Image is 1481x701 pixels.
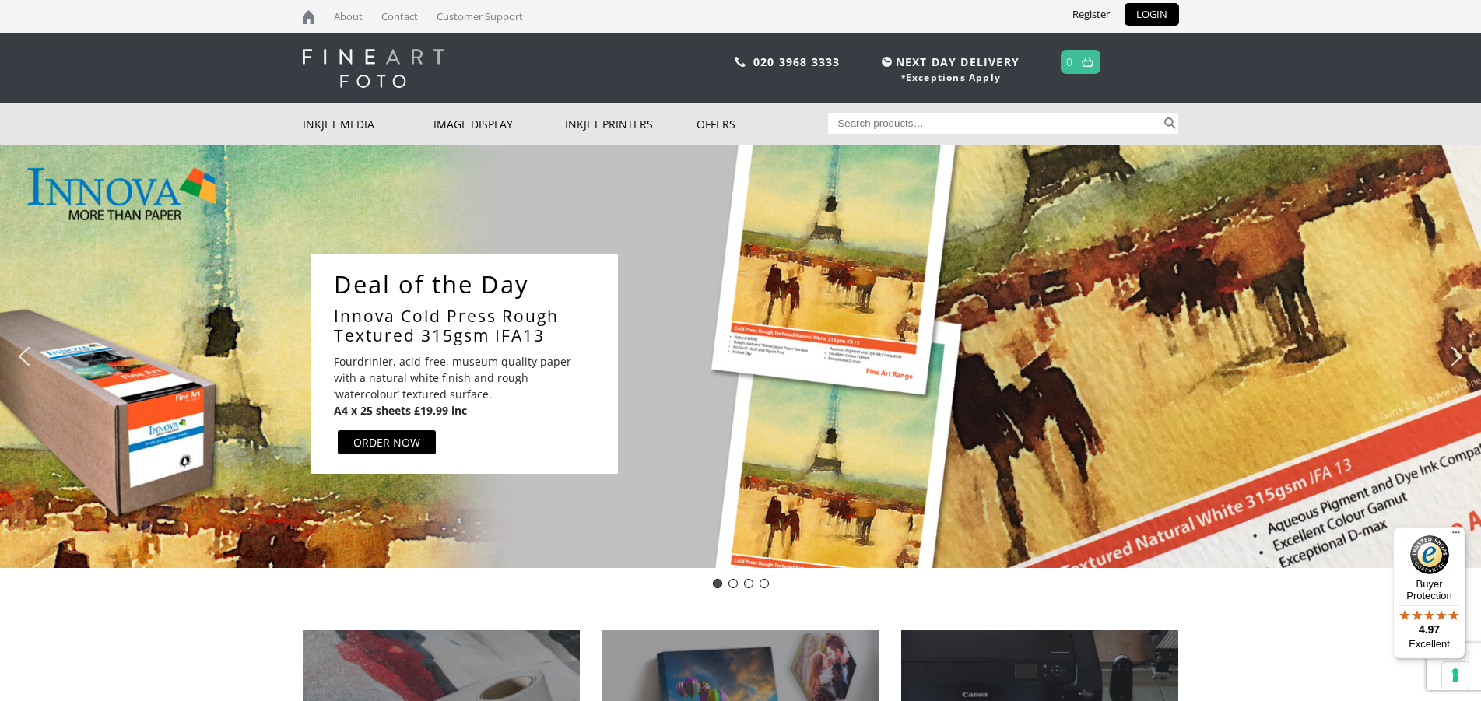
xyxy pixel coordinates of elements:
a: Inkjet Media [303,103,434,145]
div: DOTD- IFA13 [713,579,722,588]
p: Fourdrinier, acid-free, museum quality paper with a natural white finish and rough ‘watercolour’ ... [334,353,591,402]
input: Search products… [828,113,1161,134]
button: Search [1161,113,1179,134]
img: logo-white.svg [303,49,444,88]
div: Deal of the DayInnova Cold Press Rough Textured 315gsm IFA13Fourdrinier, acid-free, museum qualit... [311,254,618,475]
img: previous arrow [12,344,37,369]
img: time.svg [882,57,892,67]
p: Excellent [1393,638,1465,650]
button: Your consent preferences for tracking technologies [1442,662,1469,689]
a: Register [1061,3,1121,26]
a: Image Display [433,103,565,145]
span: 4.97 [1419,623,1440,636]
img: next arrow [1444,344,1469,369]
img: Trusted Shops Trustmark [1410,535,1449,574]
p: Buyer Protection [1393,578,1465,601]
a: ORDER NOW [338,430,436,454]
a: Inkjet Printers [565,103,697,145]
div: ORDER NOW [353,434,420,450]
button: Trusted Shops TrustmarkBuyer Protection4.97Excellent [1393,527,1465,659]
span: NEXT DAY DELIVERY [878,53,1020,71]
img: phone.svg [735,57,746,67]
a: LOGIN [1125,3,1179,26]
a: Offers [697,103,828,145]
b: A4 x 25 sheets £19.99 inc [334,403,467,418]
a: Deal of the Day [334,270,602,299]
div: Choose slide to display. [710,576,772,591]
a: 0 [1066,51,1073,73]
a: 020 3968 3333 [753,54,841,69]
img: basket.svg [1082,57,1093,67]
div: pinch book [760,579,769,588]
a: Innova Cold Press Rough Textured 315gsm IFA13 [334,307,602,345]
div: DOTD - Innova Exhibition Cotton Gloss 335gsm - IFA45 [728,579,738,588]
div: Innova-general [744,579,753,588]
button: Menu [1447,527,1465,545]
a: Exceptions Apply [906,71,1001,84]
